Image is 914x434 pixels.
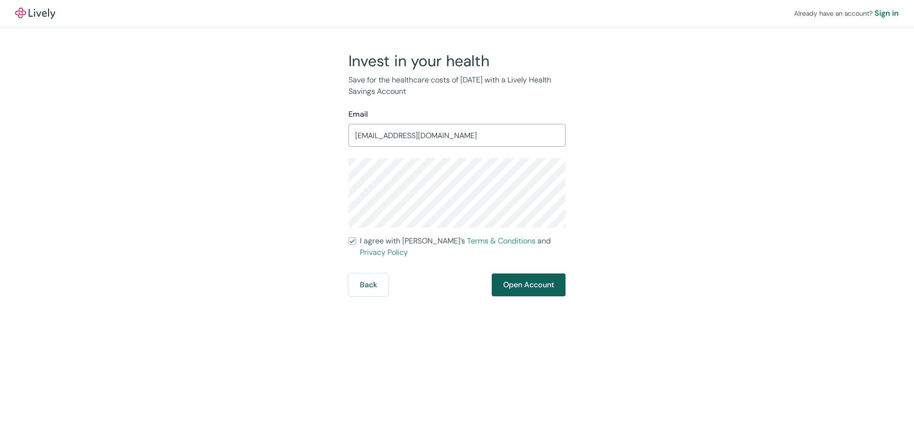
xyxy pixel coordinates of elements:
label: Email [348,109,368,120]
a: Terms & Conditions [467,236,536,246]
span: I agree with [PERSON_NAME]’s and [360,235,566,258]
a: Privacy Policy [360,247,408,257]
h2: Invest in your health [348,51,566,71]
div: Already have an account? [794,8,899,19]
a: LivelyLively [15,8,55,19]
p: Save for the healthcare costs of [DATE] with a Lively Health Savings Account [348,74,566,97]
a: Sign in [874,8,899,19]
button: Open Account [492,273,566,296]
button: Back [348,273,388,296]
img: Lively [15,8,55,19]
